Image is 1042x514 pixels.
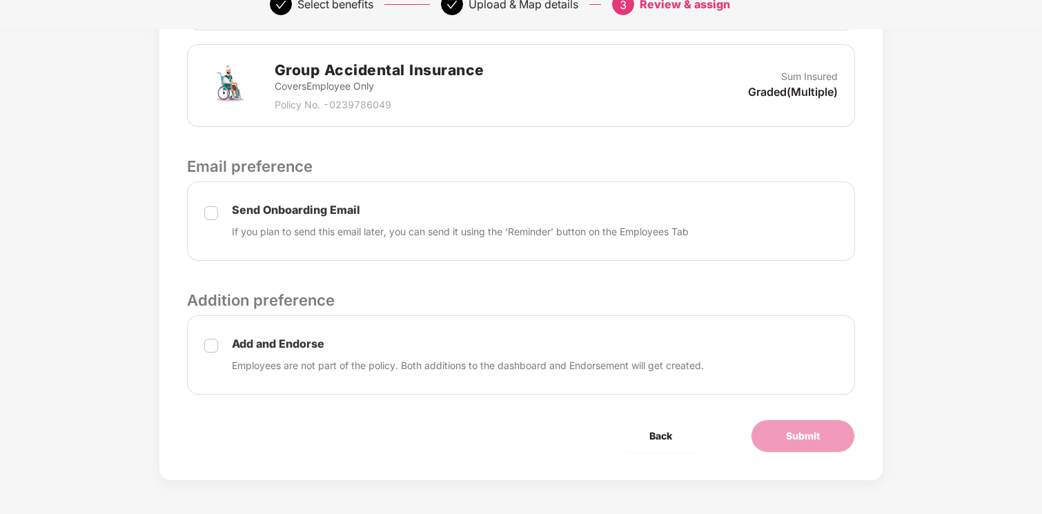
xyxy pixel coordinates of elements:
span: Back [649,428,672,444]
img: svg+xml;base64,PHN2ZyB4bWxucz0iaHR0cDovL3d3dy53My5vcmcvMjAwMC9zdmciIHdpZHRoPSI3MiIgaGVpZ2h0PSI3Mi... [204,61,254,110]
p: Policy No. - 0239786049 [275,97,484,112]
p: Graded(Multiple) [748,84,838,99]
p: Send Onboarding Email [232,203,689,217]
button: Submit [751,419,855,453]
p: Covers Employee Only [275,79,484,94]
p: If you plan to send this email later, you can send it using the ‘Reminder’ button on the Employee... [232,224,689,239]
button: Back [615,419,707,453]
p: Addition preference [187,288,856,312]
h2: Group Accidental Insurance [275,59,484,81]
p: Employees are not part of the policy. Both additions to the dashboard and Endorsement will get cr... [232,358,704,373]
p: Add and Endorse [232,337,704,351]
p: Email preference [187,155,856,178]
p: Sum Insured [781,69,838,84]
